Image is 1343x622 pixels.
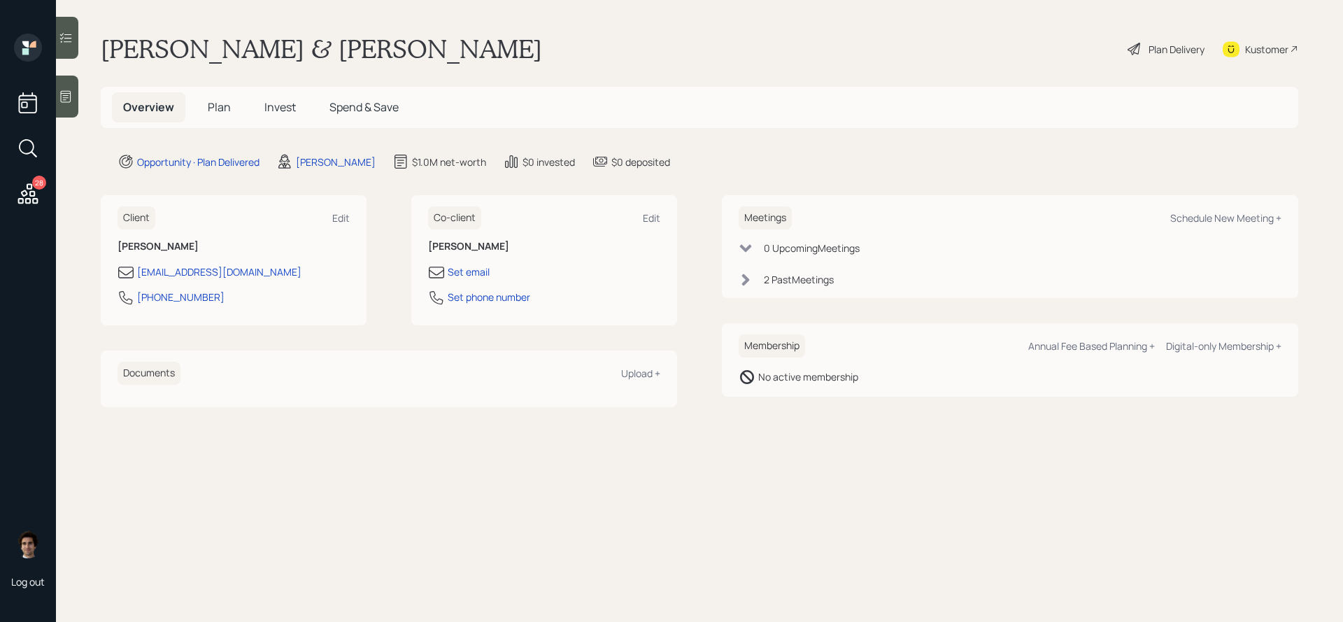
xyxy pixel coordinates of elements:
div: No active membership [758,369,858,384]
div: [PHONE_NUMBER] [137,290,225,304]
span: Invest [264,99,296,115]
div: $0 invested [523,155,575,169]
div: Edit [332,211,350,225]
span: Overview [123,99,174,115]
div: Annual Fee Based Planning + [1028,339,1155,353]
div: Kustomer [1245,42,1288,57]
div: 0 Upcoming Meeting s [764,241,860,255]
div: Upload + [621,367,660,380]
div: [PERSON_NAME] [296,155,376,169]
div: Schedule New Meeting + [1170,211,1281,225]
div: 28 [32,176,46,190]
div: $0 deposited [611,155,670,169]
h6: Documents [118,362,180,385]
h6: [PERSON_NAME] [118,241,350,253]
div: Opportunity · Plan Delivered [137,155,260,169]
span: Plan [208,99,231,115]
h6: [PERSON_NAME] [428,241,660,253]
h6: Membership [739,334,805,358]
img: harrison-schaefer-headshot-2.png [14,530,42,558]
div: Digital-only Membership + [1166,339,1281,353]
div: $1.0M net-worth [412,155,486,169]
h6: Co-client [428,206,481,229]
div: 2 Past Meeting s [764,272,834,287]
div: Set email [448,264,490,279]
h6: Meetings [739,206,792,229]
div: Log out [11,575,45,588]
div: Plan Delivery [1149,42,1205,57]
span: Spend & Save [329,99,399,115]
h1: [PERSON_NAME] & [PERSON_NAME] [101,34,542,64]
div: Set phone number [448,290,530,304]
h6: Client [118,206,155,229]
div: Edit [643,211,660,225]
div: [EMAIL_ADDRESS][DOMAIN_NAME] [137,264,301,279]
